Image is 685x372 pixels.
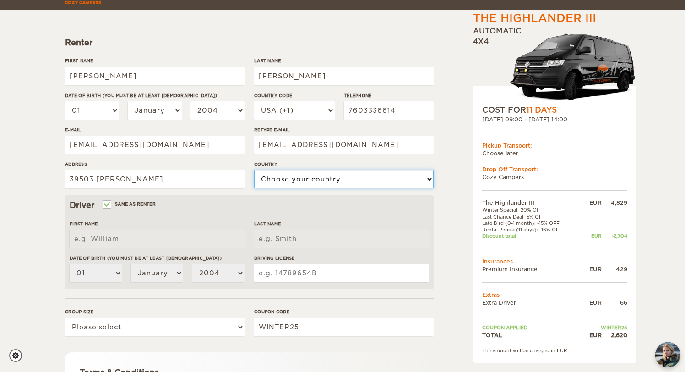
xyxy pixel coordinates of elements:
[254,92,335,99] label: Country Code
[9,349,28,362] a: Cookie settings
[70,220,245,227] label: First Name
[65,37,434,48] div: Renter
[70,230,245,248] input: e.g. William
[65,161,245,168] label: Address
[655,342,680,367] button: chat-button
[254,220,429,227] label: Last Name
[655,342,680,367] img: Freyja at Cozy Campers
[70,255,245,262] label: Date of birth (You must be at least [DEMOGRAPHIC_DATA])
[526,105,557,115] span: 11 Days
[482,299,581,306] td: Extra Driver
[482,173,627,181] td: Cozy Campers
[65,92,245,99] label: Date of birth (You must be at least [DEMOGRAPHIC_DATA])
[581,331,602,339] div: EUR
[602,299,627,306] div: 66
[482,331,581,339] td: TOTAL
[254,161,434,168] label: Country
[254,126,434,133] label: Retype E-mail
[65,136,245,154] input: e.g. example@example.com
[65,67,245,85] input: e.g. William
[482,104,627,115] div: COST FOR
[473,26,636,104] div: Automatic 4x4
[70,200,429,211] div: Driver
[254,308,434,315] label: Coupon code
[581,233,602,239] div: EUR
[482,347,627,354] div: The amount will be charged in EUR
[65,308,245,315] label: Group size
[482,199,581,207] td: The Highlander III
[602,331,627,339] div: 2,620
[482,142,627,149] div: Pickup Transport:
[482,291,627,299] td: Extras
[581,299,602,306] div: EUR
[482,213,581,220] td: Last Chance Deal -5% OFF
[344,101,434,120] input: e.g. 1 234 567 890
[581,199,602,207] div: EUR
[254,67,434,85] input: e.g. Smith
[602,233,627,239] div: -2,704
[602,265,627,273] div: 429
[344,92,434,99] label: Telephone
[103,202,109,208] input: Same as renter
[254,57,434,64] label: Last Name
[254,264,429,282] input: e.g. 14789654B
[581,324,627,331] td: WINTER25
[254,255,429,262] label: Driving License
[482,220,581,226] td: Late Bird (0-1 month): -15% OFF
[482,324,581,331] td: Coupon applied
[103,200,156,208] label: Same as renter
[482,149,627,157] td: Choose later
[581,265,602,273] div: EUR
[482,207,581,213] td: Winter Special -20% Off
[65,170,245,188] input: e.g. Street, City, Zip Code
[473,11,596,26] div: The Highlander III
[65,57,245,64] label: First Name
[482,257,627,265] td: Insurances
[510,29,636,104] img: stor-langur-4.png
[482,165,627,173] div: Drop Off Transport:
[254,136,434,154] input: e.g. example@example.com
[482,115,627,123] div: [DATE] 09:00 - [DATE] 14:00
[482,233,581,239] td: Discount total
[65,126,245,133] label: E-mail
[482,265,581,273] td: Premium Insurance
[602,199,627,207] div: 4,829
[482,226,581,233] td: Rental Period (11 days): -16% OFF
[254,230,429,248] input: e.g. Smith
